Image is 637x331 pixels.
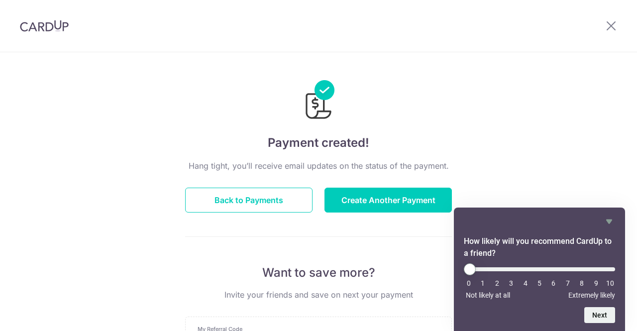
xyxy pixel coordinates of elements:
li: 1 [478,279,488,287]
h4: Payment created! [185,134,452,152]
button: Next question [584,307,615,323]
div: How likely will you recommend CardUp to a friend? Select an option from 0 to 10, with 0 being Not... [464,216,615,323]
li: 7 [563,279,573,287]
span: Not likely at all [466,291,510,299]
h2: How likely will you recommend CardUp to a friend? Select an option from 0 to 10, with 0 being Not... [464,235,615,259]
li: 2 [492,279,502,287]
button: Back to Payments [185,188,313,213]
button: Create Another Payment [324,188,452,213]
li: 9 [591,279,601,287]
span: Extremely likely [568,291,615,299]
li: 10 [605,279,615,287]
img: CardUp [20,20,69,32]
li: 6 [548,279,558,287]
li: 3 [506,279,516,287]
button: Hide survey [603,216,615,227]
p: Hang tight, you’ll receive email updates on the status of the payment. [185,160,452,172]
div: How likely will you recommend CardUp to a friend? Select an option from 0 to 10, with 0 being Not... [464,263,615,299]
p: Invite your friends and save on next your payment [185,289,452,301]
img: Payments [303,80,334,122]
li: 5 [534,279,544,287]
li: 4 [521,279,531,287]
li: 8 [577,279,587,287]
li: 0 [464,279,474,287]
p: Want to save more? [185,265,452,281]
